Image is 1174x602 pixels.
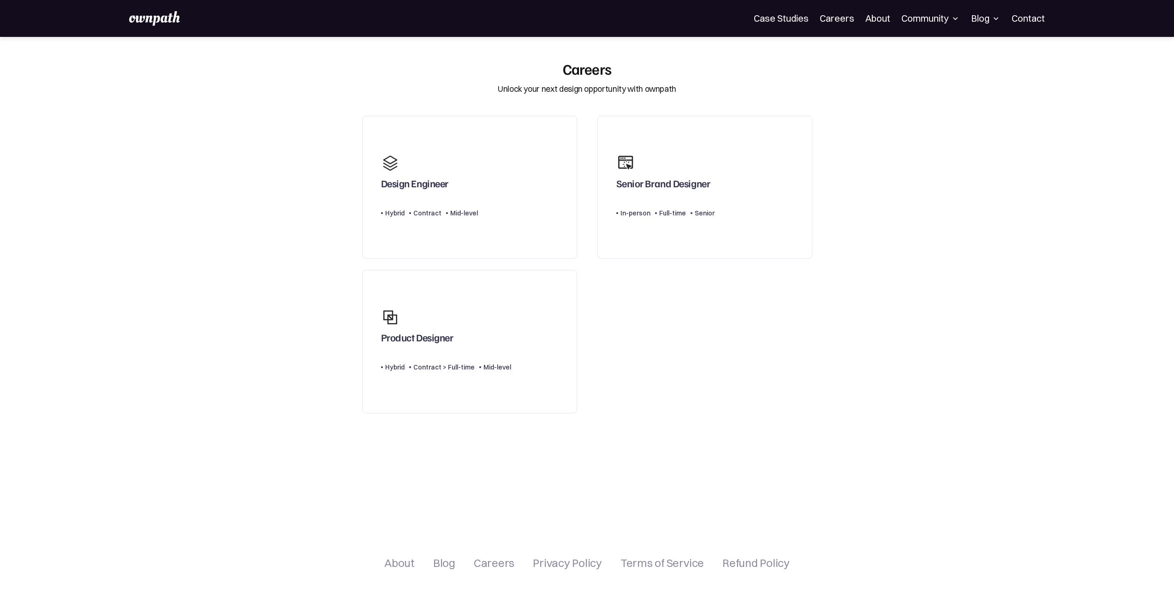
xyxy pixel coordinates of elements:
[381,331,453,348] div: Product Designer
[901,13,960,24] div: Community
[597,116,812,259] a: Senior Brand DesignerIn-personFull-timeSenior
[620,208,650,219] div: In-person
[620,557,704,568] a: Terms of Service
[385,362,405,373] div: Hybrid
[362,270,577,413] a: Product DesignerHybridContract > Full-timeMid-level
[1012,13,1045,24] a: Contact
[695,208,715,219] div: Senior
[474,557,514,568] a: Careers
[754,13,809,24] a: Case Studies
[413,362,475,373] div: Contract > Full-time
[381,177,448,194] div: Design Engineer
[384,557,415,568] a: About
[659,208,686,219] div: Full-time
[385,208,405,219] div: Hybrid
[498,83,676,95] div: Unlock your next design opportunity with ownpath
[450,208,478,219] div: Mid-level
[563,60,612,77] div: Careers
[971,13,1001,24] div: Blog
[362,116,577,259] a: Design EngineerHybridContractMid-level
[433,557,455,568] a: Blog
[616,177,710,194] div: Senior Brand Designer
[533,557,602,568] a: Privacy Policy
[722,557,790,568] a: Refund Policy
[820,13,854,24] a: Careers
[865,13,890,24] a: About
[483,362,511,373] div: Mid-level
[413,208,441,219] div: Contract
